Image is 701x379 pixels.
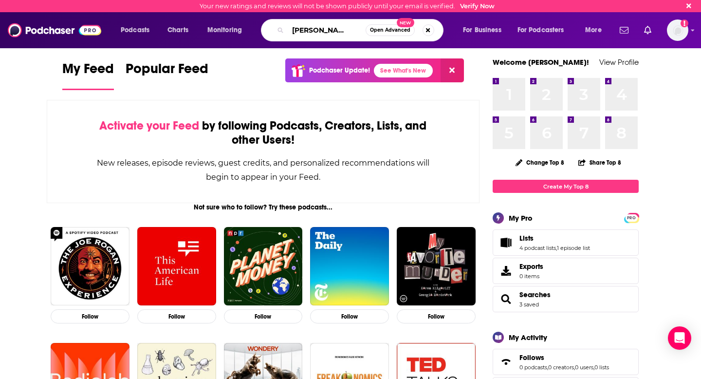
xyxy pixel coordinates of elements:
[137,227,216,306] img: This American Life
[496,292,516,306] a: Searches
[493,180,639,193] a: Create My Top 8
[460,2,495,10] a: Verify Now
[585,23,602,37] span: More
[519,273,543,280] span: 0 items
[51,227,129,306] img: The Joe Rogan Experience
[519,234,590,243] a: Lists
[599,57,639,67] a: View Profile
[8,21,101,39] img: Podchaser - Follow, Share and Rate Podcasts
[493,229,639,256] span: Lists
[463,23,501,37] span: For Business
[310,309,389,323] button: Follow
[616,22,632,38] a: Show notifications dropdown
[207,23,242,37] span: Monitoring
[557,245,590,251] a: 1 episode list
[519,301,539,308] a: 3 saved
[640,22,655,38] a: Show notifications dropdown
[310,227,389,306] img: The Daily
[99,118,199,133] span: Activate your Feed
[626,214,637,222] span: PRO
[96,156,430,184] div: New releases, episode reviews, guest credits, and personalized recommendations will begin to appe...
[626,214,637,221] a: PRO
[366,24,415,36] button: Open AdvancedNew
[519,234,534,243] span: Lists
[519,262,543,271] span: Exports
[496,264,516,278] span: Exports
[114,22,162,38] button: open menu
[493,286,639,312] span: Searches
[397,309,476,323] button: Follow
[667,19,688,41] img: User Profile
[594,364,609,371] a: 0 lists
[511,22,578,38] button: open menu
[556,245,557,251] span: ,
[126,60,208,90] a: Popular Feed
[47,203,480,211] div: Not sure who to follow? Try these podcasts...
[510,156,570,169] button: Change Top 8
[496,236,516,249] a: Lists
[201,22,255,38] button: open menu
[200,2,495,10] div: Your new ratings and reviews will not be shown publicly until your email is verified.
[288,22,366,38] input: Search podcasts, credits, & more...
[575,364,593,371] a: 0 users
[548,364,574,371] a: 0 creators
[519,290,551,299] a: Searches
[51,309,129,323] button: Follow
[667,19,688,41] button: Show profile menu
[519,353,609,362] a: Follows
[547,364,548,371] span: ,
[224,227,303,306] img: Planet Money
[593,364,594,371] span: ,
[126,60,208,83] span: Popular Feed
[397,18,414,27] span: New
[224,309,303,323] button: Follow
[397,227,476,306] img: My Favorite Murder with Karen Kilgariff and Georgia Hardstark
[509,333,547,342] div: My Activity
[62,60,114,83] span: My Feed
[137,309,216,323] button: Follow
[167,23,188,37] span: Charts
[668,326,691,350] div: Open Intercom Messenger
[370,28,410,33] span: Open Advanced
[578,22,614,38] button: open menu
[493,57,589,67] a: Welcome [PERSON_NAME]!
[519,364,547,371] a: 0 podcasts
[161,22,194,38] a: Charts
[519,353,544,362] span: Follows
[456,22,514,38] button: open menu
[62,60,114,90] a: My Feed
[496,355,516,369] a: Follows
[493,258,639,284] a: Exports
[574,364,575,371] span: ,
[517,23,564,37] span: For Podcasters
[309,66,370,75] p: Podchaser Update!
[374,64,433,77] a: See What's New
[270,19,453,41] div: Search podcasts, credits, & more...
[121,23,149,37] span: Podcasts
[681,19,688,27] svg: Email not verified
[578,153,622,172] button: Share Top 8
[96,119,430,147] div: by following Podcasts, Creators, Lists, and other Users!
[519,245,556,251] a: 4 podcast lists
[493,349,639,375] span: Follows
[667,19,688,41] span: Logged in as jjomalley
[509,213,533,223] div: My Pro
